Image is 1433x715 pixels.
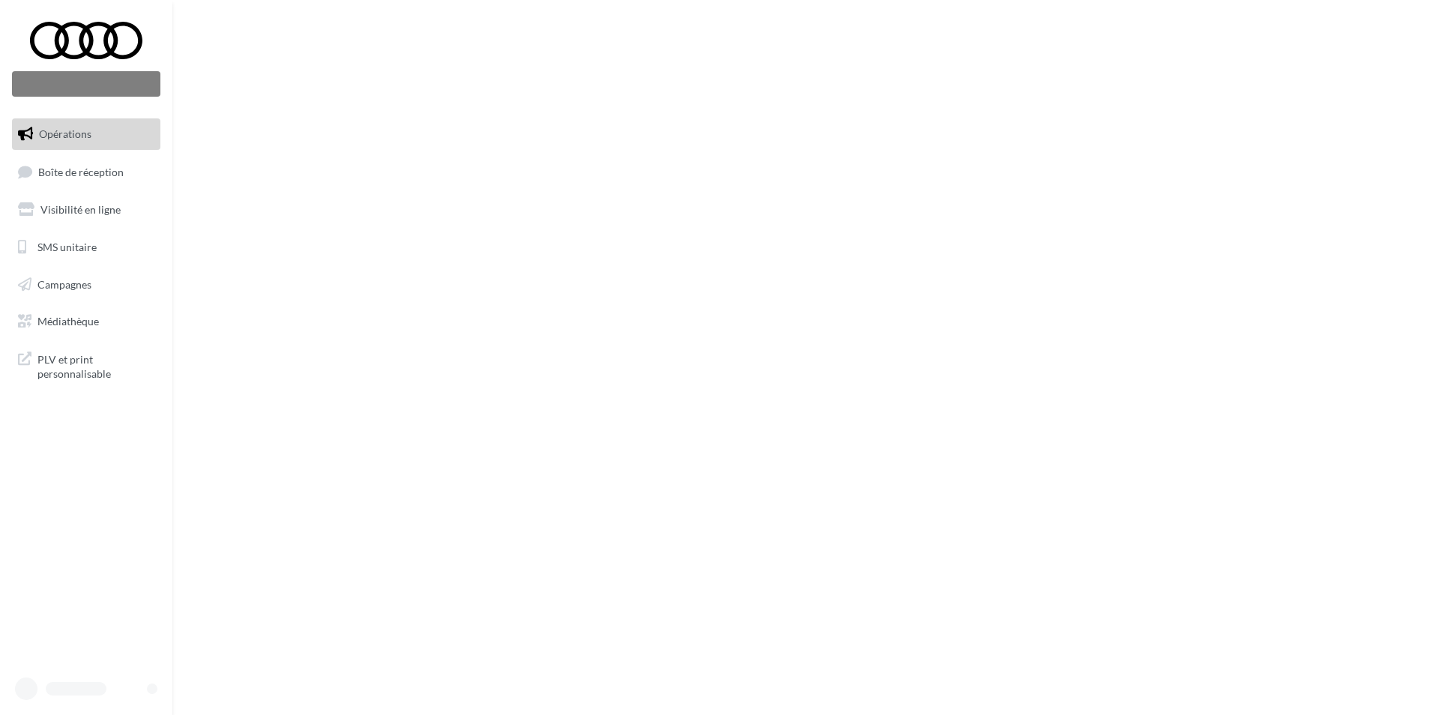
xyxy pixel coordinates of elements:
div: Nouvelle campagne [12,71,160,97]
span: Boîte de réception [38,165,124,178]
span: Campagnes [37,277,91,290]
a: Boîte de réception [9,156,163,188]
span: Médiathèque [37,315,99,328]
a: Campagnes [9,269,163,301]
span: SMS unitaire [37,241,97,253]
span: Opérations [39,127,91,140]
a: Opérations [9,118,163,150]
a: SMS unitaire [9,232,163,263]
a: Visibilité en ligne [9,194,163,226]
span: PLV et print personnalisable [37,349,154,381]
span: Visibilité en ligne [40,203,121,216]
a: PLV et print personnalisable [9,343,163,387]
a: Médiathèque [9,306,163,337]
